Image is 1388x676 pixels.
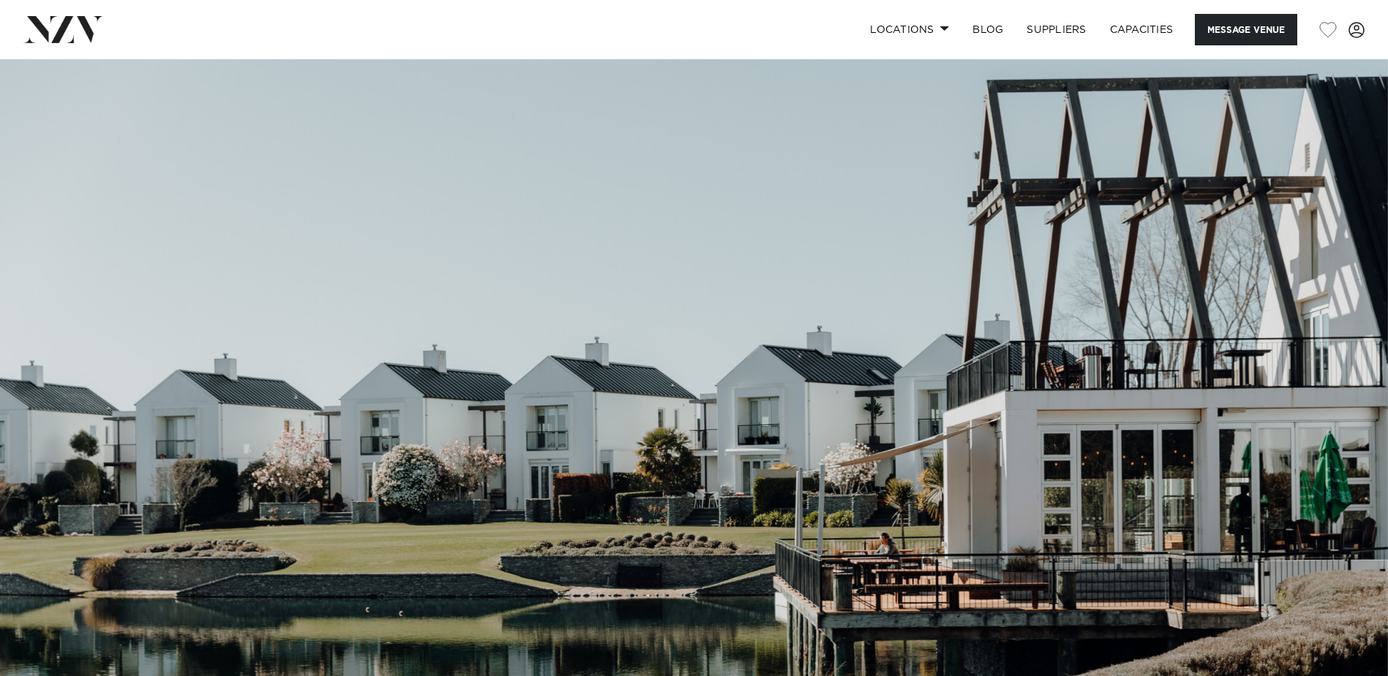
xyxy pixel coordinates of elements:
[961,14,1015,45] a: BLOG
[1015,14,1098,45] a: SUPPLIERS
[23,16,103,42] img: nzv-logo.png
[1195,14,1297,45] button: Message Venue
[858,14,961,45] a: Locations
[1098,14,1185,45] a: Capacities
